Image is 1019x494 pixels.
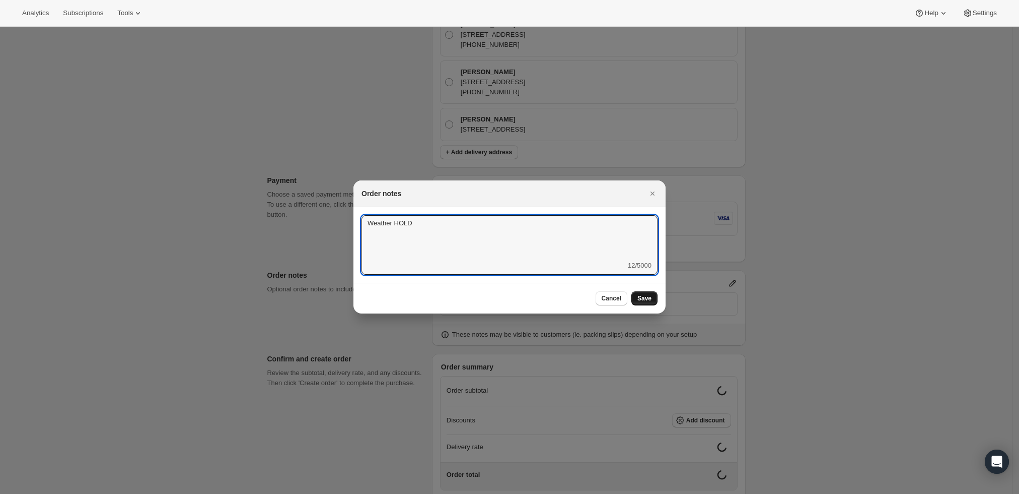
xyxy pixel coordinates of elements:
span: Subscriptions [63,9,103,17]
span: Tools [117,9,133,17]
textarea: Weather HOLD [361,215,658,261]
button: Help [908,6,954,20]
button: Tools [111,6,149,20]
button: Close [645,187,660,201]
span: Analytics [22,9,49,17]
span: Cancel [602,294,621,302]
span: Help [924,9,938,17]
button: Subscriptions [57,6,109,20]
button: Cancel [596,291,627,305]
span: Save [637,294,651,302]
h2: Order notes [361,189,401,199]
span: Settings [973,9,997,17]
button: Settings [957,6,1003,20]
button: Analytics [16,6,55,20]
button: Save [631,291,658,305]
div: Open Intercom Messenger [985,450,1009,474]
